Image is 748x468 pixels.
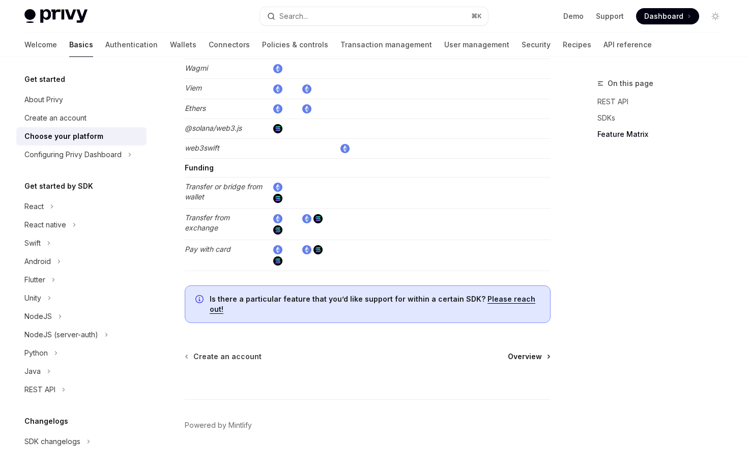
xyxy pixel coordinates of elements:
div: React native [24,219,66,231]
a: Connectors [209,33,250,57]
img: ethereum.png [273,245,282,254]
div: Search... [279,10,308,22]
svg: Info [195,295,206,305]
a: Wallets [170,33,196,57]
a: Powered by Mintlify [185,420,252,430]
em: Wagmi [185,64,208,72]
div: Android [24,255,51,268]
a: Create an account [186,352,262,362]
button: Search...⌘K [260,7,487,25]
div: REST API [24,384,55,396]
a: Choose your platform [16,127,147,145]
div: React [24,200,44,213]
img: ethereum.png [273,214,282,223]
img: ethereum.png [302,84,311,94]
a: Support [596,11,624,21]
div: Flutter [24,274,45,286]
div: Choose your platform [24,130,103,142]
em: @solana/web3.js [185,124,242,132]
button: Toggle dark mode [707,8,724,24]
em: Viem [185,83,202,92]
em: Ethers [185,104,206,112]
img: ethereum.png [340,144,350,153]
a: Security [522,33,551,57]
a: Please reach out! [210,295,535,314]
div: Configuring Privy Dashboard [24,149,122,161]
div: NodeJS [24,310,52,323]
img: solana.png [313,245,323,254]
img: solana.png [273,124,282,133]
span: Create an account [193,352,262,362]
a: Feature Matrix [597,126,732,142]
strong: Funding [185,163,214,172]
img: ethereum.png [273,183,282,192]
div: Java [24,365,41,377]
img: ethereum.png [273,64,282,73]
a: Authentication [105,33,158,57]
div: NodeJS (server-auth) [24,329,98,341]
a: Create an account [16,109,147,127]
div: About Privy [24,94,63,106]
h5: Get started by SDK [24,180,93,192]
h5: Changelogs [24,415,68,427]
a: Welcome [24,33,57,57]
img: solana.png [273,256,282,266]
a: API reference [603,33,652,57]
img: ethereum.png [302,245,311,254]
span: ⌘ K [471,12,482,20]
em: web3swift [185,143,219,152]
a: Transaction management [340,33,432,57]
a: SDKs [597,110,732,126]
a: Demo [563,11,584,21]
img: ethereum.png [302,214,311,223]
a: Dashboard [636,8,699,24]
h5: Get started [24,73,65,85]
div: Swift [24,237,41,249]
a: Basics [69,33,93,57]
img: ethereum.png [273,104,282,113]
div: Python [24,347,48,359]
a: Recipes [563,33,591,57]
img: ethereum.png [302,104,311,113]
em: Transfer from exchange [185,213,229,232]
a: About Privy [16,91,147,109]
a: User management [444,33,509,57]
img: solana.png [273,225,282,235]
img: solana.png [273,194,282,203]
em: Transfer or bridge from wallet [185,182,262,201]
div: Create an account [24,112,87,124]
em: Pay with card [185,245,231,253]
span: Overview [508,352,542,362]
a: Overview [508,352,550,362]
span: Dashboard [644,11,683,21]
a: REST API [597,94,732,110]
div: SDK changelogs [24,435,80,448]
a: Policies & controls [262,33,328,57]
img: solana.png [313,214,323,223]
img: ethereum.png [273,84,282,94]
div: Unity [24,292,41,304]
strong: Is there a particular feature that you’d like support for within a certain SDK? [210,295,485,303]
span: On this page [608,77,653,90]
img: light logo [24,9,88,23]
